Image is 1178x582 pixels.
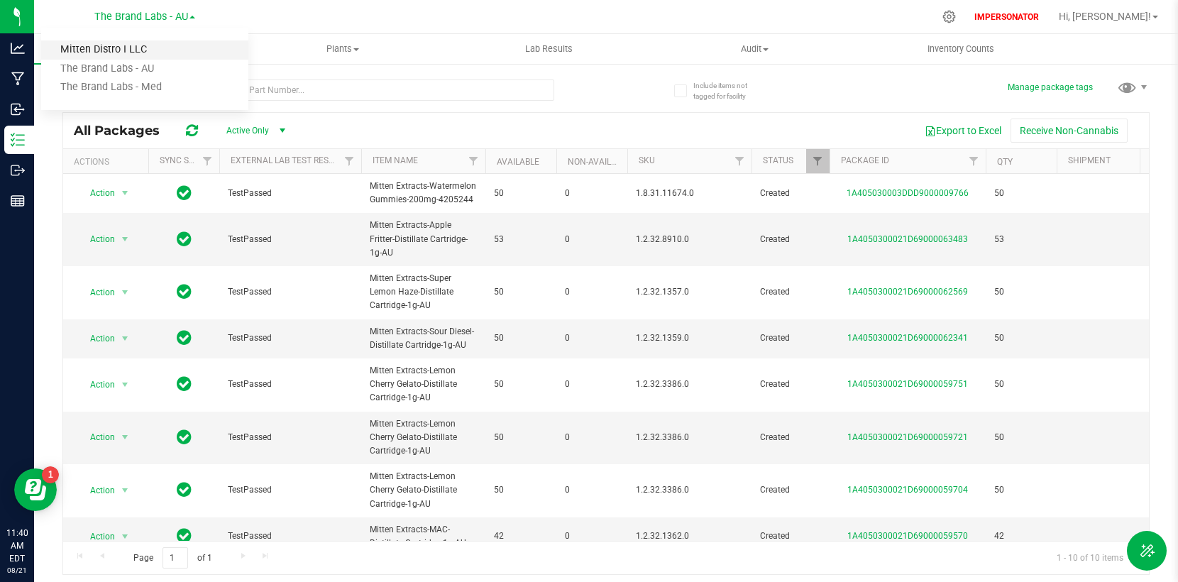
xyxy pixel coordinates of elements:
span: Created [760,431,821,444]
span: In Sync [177,374,192,394]
a: External Lab Test Result [231,155,342,165]
span: 0 [565,233,619,246]
span: Mitten Extracts-Apple Fritter-Distillate Cartridge-1g-AU [370,219,477,260]
span: Action [77,375,116,395]
span: TestPassed [228,233,353,246]
span: Created [760,529,821,543]
span: 1.2.32.3386.0 [636,483,743,497]
span: Action [77,329,116,348]
span: Action [77,282,116,302]
span: select [116,229,134,249]
span: Created [760,233,821,246]
span: 0 [565,331,619,345]
span: TestPassed [228,378,353,391]
span: 1.8.31.11674.0 [636,187,743,200]
span: select [116,481,134,500]
button: Export to Excel [915,119,1011,143]
span: select [116,183,134,203]
a: The Brand Labs - Med [41,78,248,97]
a: Filter [462,149,485,173]
a: Filter [728,149,752,173]
a: 1A4050300021D69000059704 [847,485,968,495]
span: Plants [241,43,445,55]
span: Mitten Extracts-Sour Diesel-Distillate Cartridge-1g-AU [370,325,477,352]
span: Created [760,285,821,299]
span: Inventory Counts [908,43,1013,55]
span: Page of 1 [121,547,224,569]
a: 1A4050300021D69000062569 [847,287,968,297]
inline-svg: Analytics [11,41,25,55]
span: select [116,329,134,348]
span: select [116,375,134,395]
span: Action [77,229,116,249]
span: 50 [994,431,1048,444]
span: Include items not tagged for facility [693,80,764,101]
input: 1 [163,547,188,569]
a: SKU [639,155,655,165]
span: 1.2.32.8910.0 [636,233,743,246]
a: Status [763,155,793,165]
span: 50 [494,187,548,200]
span: TestPassed [228,431,353,444]
span: 50 [494,331,548,345]
iframe: Resource center [14,468,57,511]
span: 1.2.32.1362.0 [636,529,743,543]
span: Mitten Extracts-MAC-Distillate Cartridge-1g-AU [370,523,477,550]
span: 1 - 10 of 10 items [1045,547,1135,569]
a: Item Name [373,155,418,165]
span: Created [760,378,821,391]
span: 50 [494,483,548,497]
span: In Sync [177,282,192,302]
span: 42 [494,529,548,543]
a: Plants [240,34,446,64]
a: 1A4050300021D69000059721 [847,432,968,442]
span: In Sync [177,526,192,546]
span: 50 [494,285,548,299]
a: Filter [806,149,830,173]
span: Action [77,183,116,203]
span: 50 [994,331,1048,345]
span: 1.2.32.3386.0 [636,378,743,391]
a: Qty [997,157,1013,167]
a: Available [497,157,539,167]
a: The Brand Labs - AU [41,60,248,79]
p: IMPERSONATOR [969,11,1045,23]
span: Action [77,481,116,500]
a: 1A4050300021D69000062341 [847,333,968,343]
inline-svg: Inventory [11,133,25,147]
iframe: Resource center unread badge [42,466,59,483]
span: Mitten Extracts-Lemon Cherry Gelato-Distillate Cartridge-1g-AU [370,470,477,511]
a: 1A4050300021D69000059751 [847,379,968,389]
span: 0 [565,378,619,391]
span: Created [760,331,821,345]
span: All Packages [74,123,174,138]
span: 50 [494,431,548,444]
a: Shipment [1068,155,1111,165]
span: Created [760,483,821,497]
span: 53 [994,233,1048,246]
span: TestPassed [228,187,353,200]
span: Action [77,527,116,547]
span: 1.2.32.1357.0 [636,285,743,299]
span: Inventory [34,43,240,55]
a: 1A4050300021D69000059570 [847,531,968,541]
span: TestPassed [228,285,353,299]
a: Inventory [34,34,240,64]
a: 1A405030003DDD9000009766 [847,188,969,198]
span: select [116,527,134,547]
div: Actions [74,157,143,167]
span: 0 [565,431,619,444]
span: In Sync [177,328,192,348]
span: 1.2.32.3386.0 [636,431,743,444]
span: 0 [565,483,619,497]
a: Package ID [841,155,889,165]
span: In Sync [177,229,192,249]
span: 50 [994,378,1048,391]
span: In Sync [177,480,192,500]
span: 50 [994,483,1048,497]
p: 08/21 [6,565,28,576]
inline-svg: Reports [11,194,25,208]
inline-svg: Manufacturing [11,72,25,86]
span: In Sync [177,183,192,203]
